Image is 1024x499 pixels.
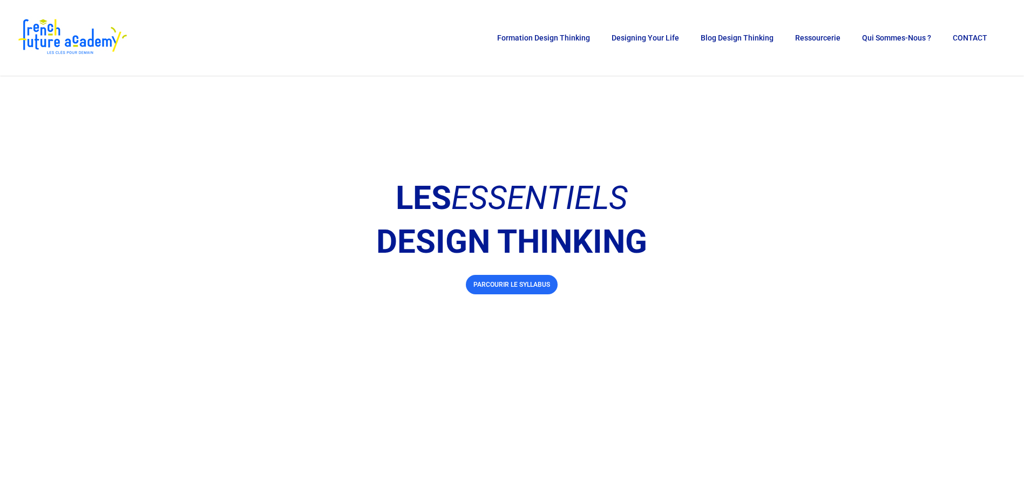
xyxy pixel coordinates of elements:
a: Qui sommes-nous ? [857,34,937,42]
a: Ressourcerie [790,34,846,42]
h1: DESIGN THINKING [277,222,747,262]
span: PARCOURIR LE SYLLABUS [473,279,550,290]
a: Designing Your Life [606,34,684,42]
span: Designing Your Life [612,33,679,42]
a: PARCOURIR LE SYLLABUS [466,275,558,294]
span: Ressourcerie [795,33,840,42]
span: CONTACT [953,33,987,42]
em: ESSENTIELS [451,179,628,217]
a: Blog Design Thinking [695,34,779,42]
img: French Future Academy [15,16,129,59]
span: Formation Design Thinking [497,33,590,42]
a: CONTACT [947,34,993,42]
h1: LES [277,178,747,218]
span: Blog Design Thinking [701,33,774,42]
a: Formation Design Thinking [492,34,595,42]
span: Qui sommes-nous ? [862,33,931,42]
